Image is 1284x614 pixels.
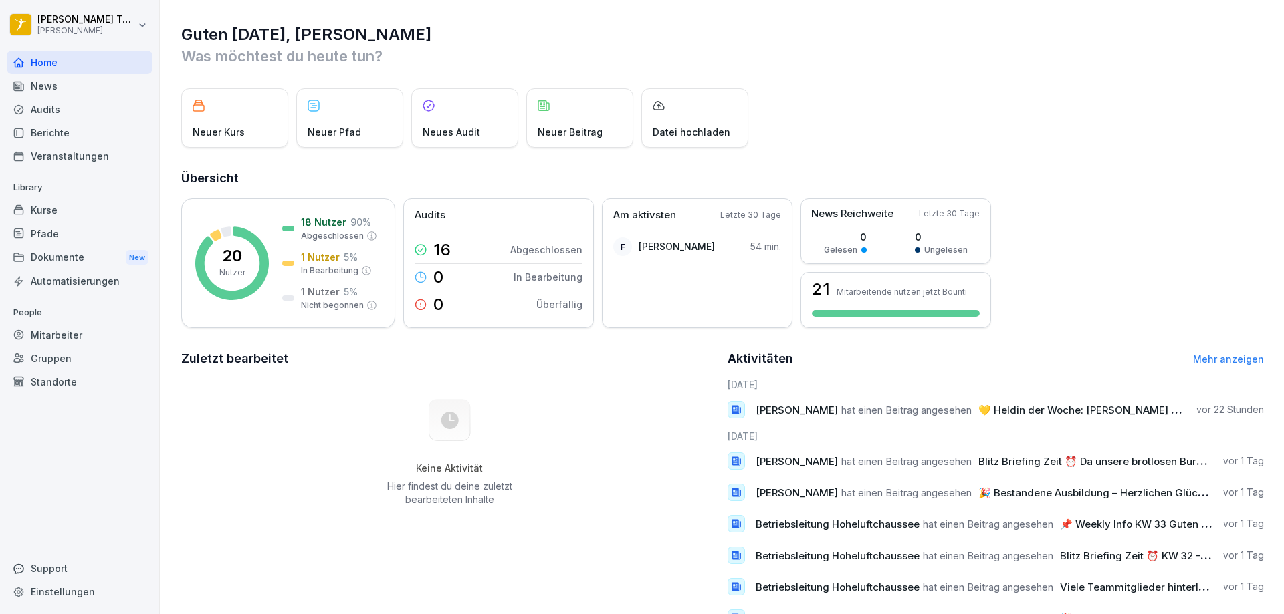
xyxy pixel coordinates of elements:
p: vor 22 Stunden [1196,403,1264,416]
p: 54 min. [750,239,781,253]
h1: Guten [DATE], [PERSON_NAME] [181,24,1264,45]
a: Pfade [7,222,152,245]
p: Nutzer [219,267,245,279]
p: [PERSON_NAME] [639,239,715,253]
p: vor 1 Tag [1223,454,1264,468]
p: Was möchtest du heute tun? [181,45,1264,67]
a: Standorte [7,370,152,394]
p: 0 [824,230,867,244]
p: vor 1 Tag [1223,549,1264,562]
div: New [126,250,148,265]
p: 1 Nutzer [301,285,340,299]
span: hat einen Beitrag angesehen [841,404,972,416]
span: hat einen Beitrag angesehen [841,455,972,468]
a: Kurse [7,198,152,222]
span: hat einen Beitrag angesehen [923,518,1053,530]
h5: Keine Aktivität [382,462,517,474]
span: Betriebsleitung Hoheluftchaussee [756,518,920,530]
span: hat einen Beitrag angesehen [923,549,1053,562]
p: 1 Nutzer [301,250,340,264]
p: In Bearbeitung [514,270,582,284]
p: People [7,302,152,323]
a: Home [7,51,152,74]
p: Letzte 30 Tage [919,208,980,220]
span: hat einen Beitrag angesehen [923,581,1053,593]
div: Dokumente [7,245,152,270]
p: 90 % [350,215,371,229]
p: Datei hochladen [653,125,730,139]
a: Audits [7,98,152,121]
div: Support [7,557,152,580]
p: Überfällig [536,297,582,311]
a: Einstellungen [7,580,152,603]
p: 18 Nutzer [301,215,346,229]
p: vor 1 Tag [1223,517,1264,530]
p: 20 [222,248,242,264]
p: Neuer Pfad [308,125,361,139]
h6: [DATE] [728,377,1265,392]
a: Mitarbeiter [7,323,152,347]
p: Audits [415,208,445,223]
p: Neuer Beitrag [538,125,603,139]
p: 0 [433,269,443,285]
p: 5 % [344,250,358,264]
p: 0 [433,297,443,313]
p: 16 [433,242,451,258]
h2: Zuletzt bearbeitet [181,349,718,368]
span: hat einen Beitrag angesehen [841,486,972,499]
h3: 21 [812,281,830,297]
span: Betriebsleitung Hoheluftchaussee [756,581,920,593]
p: Library [7,177,152,198]
p: Gelesen [824,244,857,256]
p: Abgeschlossen [510,243,582,257]
p: In Bearbeitung [301,265,358,277]
a: Gruppen [7,347,152,370]
p: Neuer Kurs [193,125,245,139]
p: [PERSON_NAME] [37,26,135,35]
span: [PERSON_NAME] [756,486,838,499]
p: vor 1 Tag [1223,580,1264,593]
p: Mitarbeitende nutzen jetzt Bounti [837,287,967,297]
a: DokumenteNew [7,245,152,270]
p: 0 [915,230,968,244]
p: [PERSON_NAME] Tüysüz [37,14,135,25]
p: Ungelesen [924,244,968,256]
p: Neues Audit [423,125,480,139]
p: Am aktivsten [613,208,676,223]
p: 5 % [344,285,358,299]
p: Hier findest du deine zuletzt bearbeiteten Inhalte [382,480,517,506]
p: Nicht begonnen [301,299,364,311]
p: vor 1 Tag [1223,486,1264,499]
a: Mehr anzeigen [1193,353,1264,365]
p: News Reichweite [811,206,893,222]
h2: Aktivitäten [728,349,793,368]
a: News [7,74,152,98]
a: Veranstaltungen [7,144,152,168]
p: Abgeschlossen [301,230,364,242]
a: Berichte [7,121,152,144]
h2: Übersicht [181,169,1264,188]
h6: [DATE] [728,429,1265,443]
span: Betriebsleitung Hoheluftchaussee [756,549,920,562]
span: [PERSON_NAME] [756,455,838,468]
div: F [613,237,632,256]
span: [PERSON_NAME] [756,404,838,416]
p: Letzte 30 Tage [720,209,781,221]
a: Automatisierungen [7,269,152,293]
